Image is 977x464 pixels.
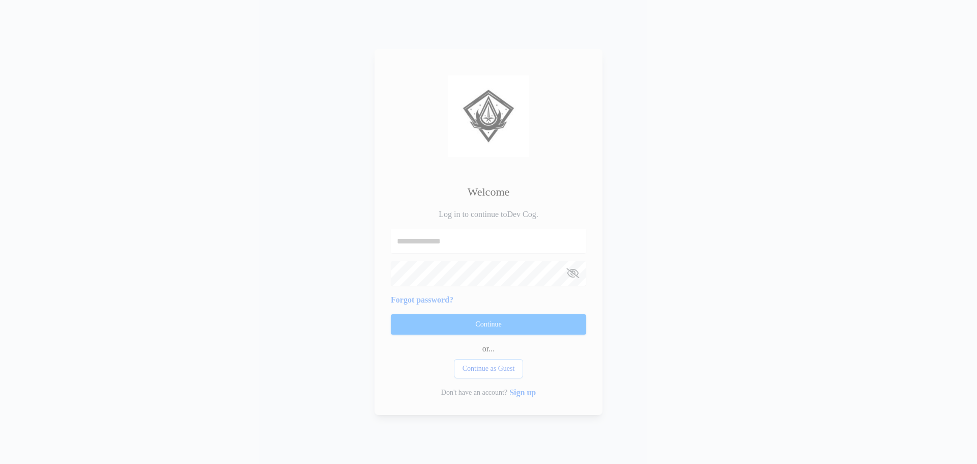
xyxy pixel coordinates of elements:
[441,388,507,398] p: Don't have an account?
[482,343,495,355] p: or...
[391,294,453,306] button: Forgot password?
[468,183,510,200] h2: Welcome
[439,208,538,221] p: Log in to continue to Dev Cog .
[454,359,524,378] button: Continue as Guest
[448,75,529,157] img: logo
[391,314,586,335] button: Continue
[509,387,536,399] button: Sign up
